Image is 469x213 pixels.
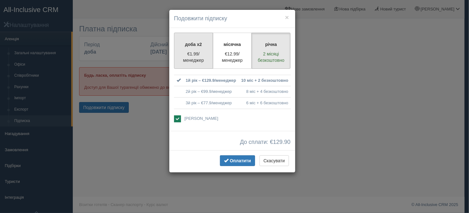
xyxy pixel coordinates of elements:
td: 2й рік – €99.9/менеджер [183,86,239,98]
td: 6 міс + 6 безкоштовно [239,97,291,109]
h4: Подовжити підписку [174,15,291,23]
span: Оплатити [230,158,251,163]
td: 10 міс + 2 безкоштовно [239,75,291,86]
button: Оплатити [220,155,255,166]
td: 1й рік – €129.9/менеджер [183,75,239,86]
td: 3й рік – €77.9/менеджер [183,97,239,109]
p: 2 місяці безкоштовно [256,51,286,63]
td: 8 міс + 4 безкоштовно [239,86,291,98]
span: До сплати: € [240,139,291,145]
button: × [285,14,289,21]
p: €12.99/менеджер [217,51,248,63]
p: річна [256,41,286,48]
p: €1.99/менеджер [178,51,209,63]
p: місячна [217,41,248,48]
p: доба x2 [178,41,209,48]
span: [PERSON_NAME] [184,116,218,121]
span: 129.90 [273,139,291,145]
button: Скасувати [260,155,289,166]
